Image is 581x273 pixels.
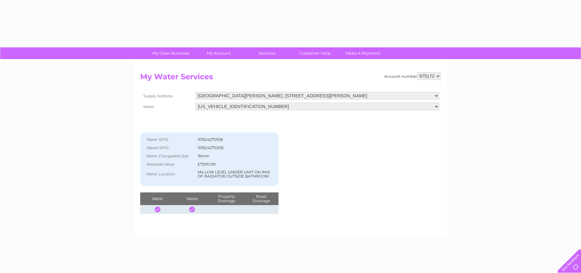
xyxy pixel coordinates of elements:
td: M4 LOW LEVEL UNDER UNIT ON RHS OF RADIATOR OUTSIDE BATHROOM [196,168,275,180]
div: Account number [384,72,441,80]
th: Supply Address [140,90,194,101]
a: Services [241,47,293,59]
td: 15mm [196,152,275,160]
a: My Clear Business [145,47,197,59]
td: 101524270205 [196,144,275,152]
h2: My Water Services [140,72,441,84]
th: Meter Location [143,168,196,180]
th: Water [140,192,175,205]
td: £7200.00 [196,160,275,168]
th: Meter Chargeable Size [143,152,196,160]
th: Water SPID [143,136,196,144]
th: Road Drainage [244,192,279,205]
th: Waste SPID [143,144,196,152]
a: Make A Payment [337,47,389,59]
th: Meter [140,101,194,112]
a: Customer Help [289,47,341,59]
th: Property Drainage [209,192,244,205]
th: Rateable Value [143,160,196,168]
th: Waste [175,192,209,205]
td: 101524270108 [196,136,275,144]
a: My Account [193,47,245,59]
